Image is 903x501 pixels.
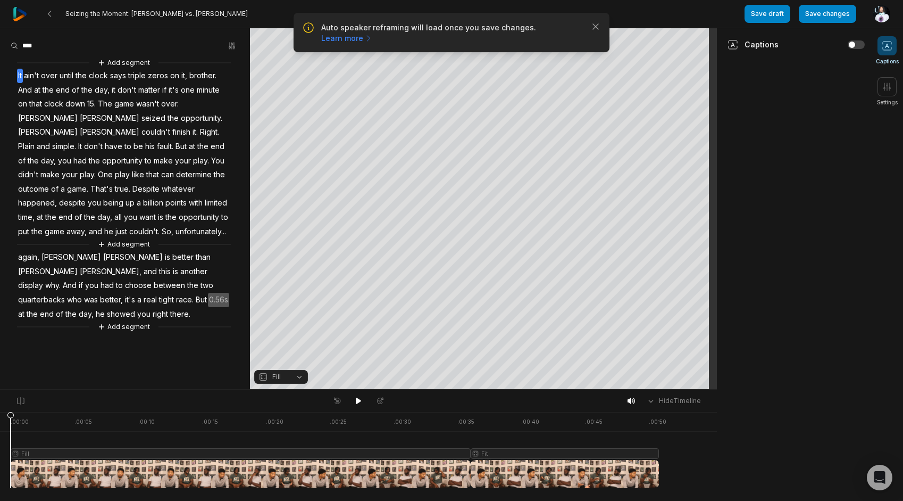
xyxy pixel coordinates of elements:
[97,97,113,111] span: The
[58,69,74,83] span: until
[156,139,174,154] span: fault.
[188,139,196,154] span: at
[44,210,57,225] span: the
[96,239,152,250] button: Add segment
[17,125,79,139] span: [PERSON_NAME]
[164,196,188,210] span: points
[102,196,124,210] span: being
[175,168,213,182] span: determine
[127,69,147,83] span: triple
[79,125,140,139] span: [PERSON_NAME]
[147,69,169,83] span: zeros
[80,83,94,97] span: the
[199,125,220,139] span: Right.
[101,154,144,168] span: opportunity
[160,168,175,182] span: can
[41,83,55,97] span: the
[140,111,166,126] span: seized
[66,293,83,307] span: who
[111,83,116,97] span: it
[83,210,96,225] span: the
[99,278,115,293] span: had
[66,182,89,196] span: game.
[169,307,191,322] span: there.
[195,293,208,307] span: But
[17,139,36,154] span: Plain
[109,69,127,83] span: says
[728,39,779,50] div: Captions
[116,83,137,97] span: don't
[36,210,44,225] span: at
[213,168,226,182] span: the
[103,225,114,239] span: he
[115,278,124,293] span: to
[195,250,212,265] span: than
[180,69,188,83] span: it,
[65,10,248,18] span: Seizing the Moment: [PERSON_NAME] vs. [PERSON_NAME]
[877,77,898,106] button: Settings
[17,83,33,97] span: And
[94,83,111,97] span: day,
[40,154,57,168] span: day,
[158,293,175,307] span: tight
[17,278,44,293] span: display
[44,278,62,293] span: why.
[17,154,27,168] span: of
[174,154,192,168] span: your
[102,250,164,265] span: [PERSON_NAME]
[174,139,188,154] span: But
[64,97,86,111] span: down
[191,125,199,139] span: it.
[123,139,132,154] span: to
[79,111,140,126] span: [PERSON_NAME]
[84,278,99,293] span: you
[799,5,856,23] button: Save changes
[99,293,124,307] span: better,
[144,154,153,168] span: to
[36,139,51,154] span: and
[220,210,229,225] span: to
[17,293,66,307] span: quarterbacks
[104,139,123,154] span: have
[17,250,40,265] span: again,
[43,97,64,111] span: clock
[208,293,229,307] span: 0.56s
[72,154,88,168] span: had
[71,83,80,97] span: of
[96,210,113,225] span: day,
[166,111,180,126] span: the
[58,196,87,210] span: despite
[124,196,136,210] span: up
[254,370,308,384] button: Fill
[64,307,78,322] span: the
[39,307,55,322] span: end
[153,154,174,168] span: make
[643,393,704,409] button: HideTimeline
[131,182,161,196] span: Despite
[106,307,136,322] span: showed
[136,293,143,307] span: a
[136,196,142,210] span: a
[210,139,225,154] span: end
[17,168,39,182] span: didn't
[114,168,131,182] span: play
[171,250,195,265] span: better
[168,83,180,97] span: it's
[186,278,199,293] span: the
[78,278,84,293] span: if
[160,97,180,111] span: over.
[83,293,99,307] span: was
[114,182,131,196] span: true.
[86,97,97,111] span: 15.
[140,125,171,139] span: couldn't
[88,154,101,168] span: the
[97,168,114,182] span: One
[78,307,95,322] span: day,
[157,210,164,225] span: is
[88,225,103,239] span: and
[196,139,210,154] span: the
[210,154,225,168] span: You
[131,168,145,182] span: like
[174,225,227,239] span: unfortunately...
[17,111,79,126] span: [PERSON_NAME]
